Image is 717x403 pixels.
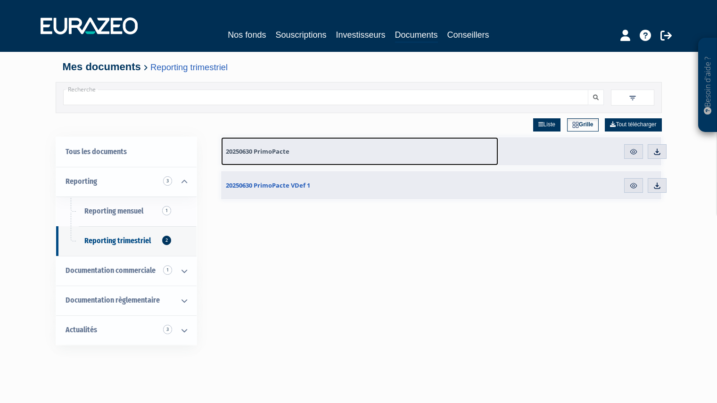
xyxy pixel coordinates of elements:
a: Grille [567,118,599,132]
span: 1 [163,265,172,275]
img: download.svg [653,181,661,190]
a: Documents [395,28,438,43]
a: Actualités 3 [56,315,197,345]
span: Documentation règlementaire [66,296,160,304]
img: eye.svg [629,181,638,190]
a: Documentation commerciale 1 [56,256,197,286]
span: Reporting trimestriel [84,236,151,245]
span: Reporting [66,177,97,186]
a: Tous les documents [56,137,197,167]
span: Actualités [66,325,97,334]
img: grid.svg [572,122,579,128]
a: Conseillers [447,28,489,41]
p: Besoin d'aide ? [702,43,713,128]
a: Reporting trimestriel2 [56,226,197,256]
img: eye.svg [629,148,638,156]
span: 3 [163,176,172,186]
img: download.svg [653,148,661,156]
a: Reporting mensuel1 [56,197,197,226]
a: Tout télécharger [605,118,661,132]
a: Souscriptions [275,28,326,41]
a: Reporting 3 [56,167,197,197]
span: Documentation commerciale [66,266,156,275]
h4: Mes documents [63,61,655,73]
span: 3 [163,325,172,334]
a: Reporting trimestriel [150,62,228,72]
span: Reporting mensuel [84,206,143,215]
a: Liste [533,118,560,132]
input: Recherche [63,90,588,105]
img: filter.svg [628,94,637,102]
span: 20250630 PrimoPacte [226,147,289,156]
span: 2 [162,236,171,245]
a: Nos fonds [228,28,266,41]
a: 20250630 PrimoPacte [221,137,498,165]
span: 1 [162,206,171,215]
a: Investisseurs [336,28,385,41]
img: 1732889491-logotype_eurazeo_blanc_rvb.png [41,17,138,34]
a: Documentation règlementaire [56,286,197,315]
span: 20250630 PrimoPacte VDef 1 [226,181,310,189]
a: 20250630 PrimoPacte VDef 1 [221,171,498,199]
